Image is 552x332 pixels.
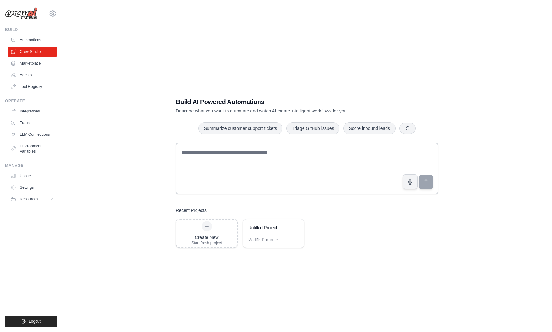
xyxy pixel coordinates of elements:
div: Untitled Project [248,224,292,231]
a: Usage [8,171,57,181]
a: Automations [8,35,57,45]
span: Resources [20,197,38,202]
button: Triage GitHub issues [286,122,339,134]
button: Get new suggestions [399,123,416,134]
div: Modified 1 minute [248,237,278,242]
a: Settings [8,182,57,193]
a: Environment Variables [8,141,57,156]
div: Manage [5,163,57,168]
a: Traces [8,118,57,128]
button: Score inbound leads [343,122,396,134]
button: Resources [8,194,57,204]
div: Build [5,27,57,32]
h1: Build AI Powered Automations [176,97,393,106]
div: Operate [5,98,57,103]
span: Logout [29,319,41,324]
p: Describe what you want to automate and watch AI create intelligent workflows for you [176,108,393,114]
button: Summarize customer support tickets [198,122,282,134]
h3: Recent Projects [176,207,207,214]
button: Click to speak your automation idea [403,174,418,189]
a: Agents [8,70,57,80]
a: Tool Registry [8,81,57,92]
div: Create New [191,234,222,241]
img: Logo [5,7,37,20]
a: Integrations [8,106,57,116]
button: Logout [5,316,57,327]
a: Marketplace [8,58,57,69]
div: Start fresh project [191,241,222,246]
a: Crew Studio [8,47,57,57]
a: LLM Connections [8,129,57,140]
